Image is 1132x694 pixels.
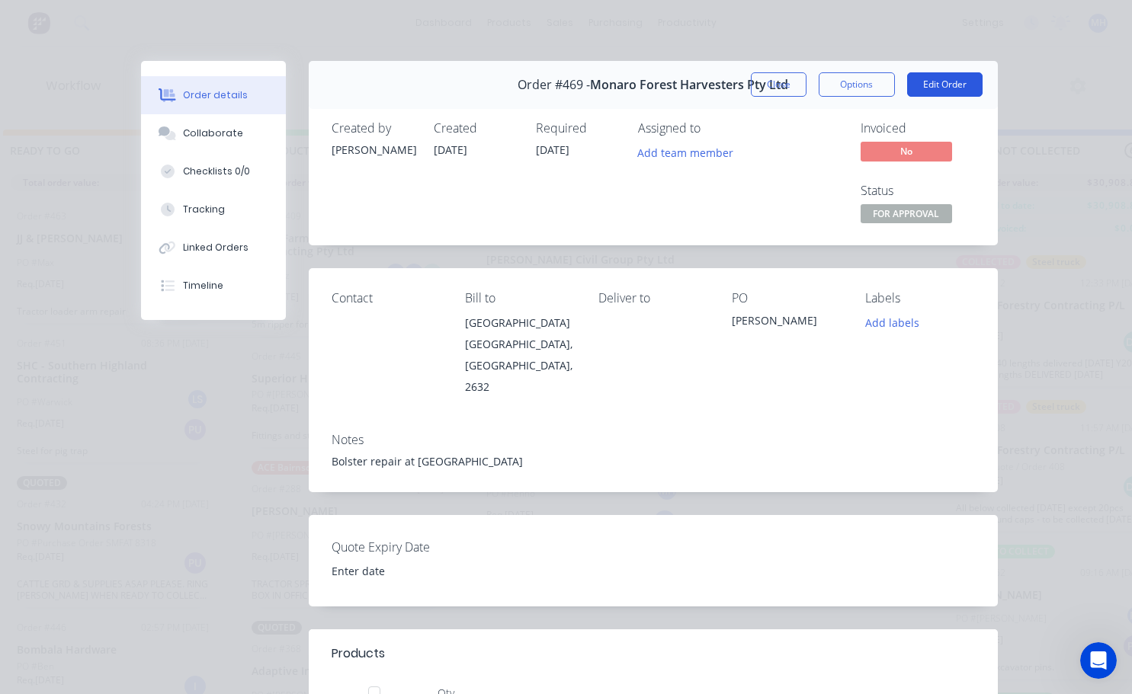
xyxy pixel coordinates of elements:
button: Close [751,72,807,97]
input: Enter date [321,560,511,583]
button: FOR APPROVAL [861,204,952,227]
div: [PERSON_NAME] [732,312,841,334]
span: [DATE] [536,142,569,157]
div: [GEOGRAPHIC_DATA], [GEOGRAPHIC_DATA], 2632 [465,334,574,398]
span: Order #469 - [518,78,590,92]
div: Status [861,184,975,198]
iframe: Intercom live chat [1080,642,1117,679]
div: Assigned to [638,121,790,136]
div: Bill to [465,291,574,305]
div: Required [536,121,620,136]
button: Add labels [857,312,927,333]
div: Order details [183,88,248,102]
label: Quote Expiry Date [332,538,522,556]
div: Deliver to [598,291,707,305]
button: Order details [141,76,286,114]
span: FOR APPROVAL [861,204,952,223]
div: Created by [332,121,415,136]
div: Tracking [183,203,225,216]
div: Created [434,121,518,136]
div: Contact [332,291,441,305]
button: Collaborate [141,114,286,152]
button: Linked Orders [141,229,286,267]
div: Invoiced [861,121,975,136]
div: Timeline [183,279,223,293]
button: Add team member [629,142,741,162]
div: [GEOGRAPHIC_DATA][GEOGRAPHIC_DATA], [GEOGRAPHIC_DATA], 2632 [465,312,574,398]
div: Collaborate [183,126,243,140]
span: No [861,142,952,161]
div: Bolster repair at [GEOGRAPHIC_DATA] [332,453,975,469]
div: Products [332,644,385,663]
div: Linked Orders [183,241,249,254]
div: [PERSON_NAME] [332,142,415,158]
div: PO [732,291,841,305]
button: Add team member [638,142,742,162]
div: Notes [332,433,975,447]
div: [GEOGRAPHIC_DATA] [465,312,574,334]
button: Timeline [141,267,286,305]
span: [DATE] [434,142,467,157]
button: Checklists 0/0 [141,152,286,190]
div: Checklists 0/0 [183,165,250,178]
button: Tracking [141,190,286,229]
div: Labels [865,291,974,305]
button: Edit Order [907,72,983,97]
button: Options [819,72,895,97]
span: Monaro Forest Harvesters Pty Ltd [590,78,788,92]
